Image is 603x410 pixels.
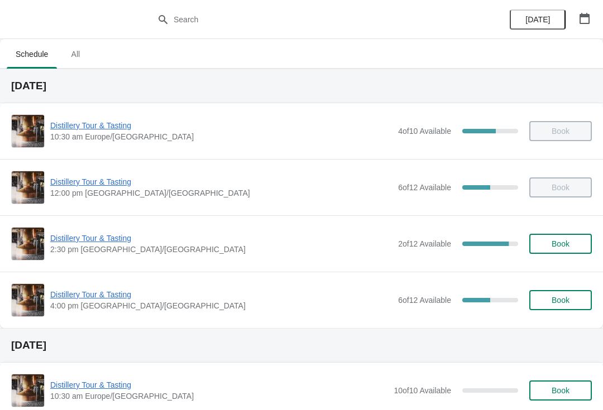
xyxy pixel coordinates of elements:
[12,228,44,260] img: Distillery Tour & Tasting | | 2:30 pm Europe/London
[394,386,451,395] span: 10 of 10 Available
[50,289,393,300] span: Distillery Tour & Tasting
[12,284,44,316] img: Distillery Tour & Tasting | | 4:00 pm Europe/London
[398,127,451,136] span: 4 of 10 Available
[50,300,393,311] span: 4:00 pm [GEOGRAPHIC_DATA]/[GEOGRAPHIC_DATA]
[398,296,451,305] span: 6 of 12 Available
[61,44,89,64] span: All
[50,176,393,187] span: Distillery Tour & Tasting
[398,183,451,192] span: 6 of 12 Available
[529,234,592,254] button: Book
[50,244,393,255] span: 2:30 pm [GEOGRAPHIC_DATA]/[GEOGRAPHIC_DATA]
[529,380,592,401] button: Book
[510,9,566,30] button: [DATE]
[50,379,388,390] span: Distillery Tour & Tasting
[529,290,592,310] button: Book
[398,239,451,248] span: 2 of 12 Available
[12,374,44,407] img: Distillery Tour & Tasting | | 10:30 am Europe/London
[11,340,592,351] h2: [DATE]
[525,15,550,24] span: [DATE]
[11,80,592,91] h2: [DATE]
[552,296,569,305] span: Book
[7,44,57,64] span: Schedule
[173,9,452,30] input: Search
[50,390,388,402] span: 10:30 am Europe/[GEOGRAPHIC_DATA]
[50,120,393,131] span: Distillery Tour & Tasting
[12,171,44,204] img: Distillery Tour & Tasting | | 12:00 pm Europe/London
[50,187,393,199] span: 12:00 pm [GEOGRAPHIC_DATA]/[GEOGRAPHIC_DATA]
[50,233,393,244] span: Distillery Tour & Tasting
[12,115,44,147] img: Distillery Tour & Tasting | | 10:30 am Europe/London
[552,239,569,248] span: Book
[50,131,393,142] span: 10:30 am Europe/[GEOGRAPHIC_DATA]
[552,386,569,395] span: Book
